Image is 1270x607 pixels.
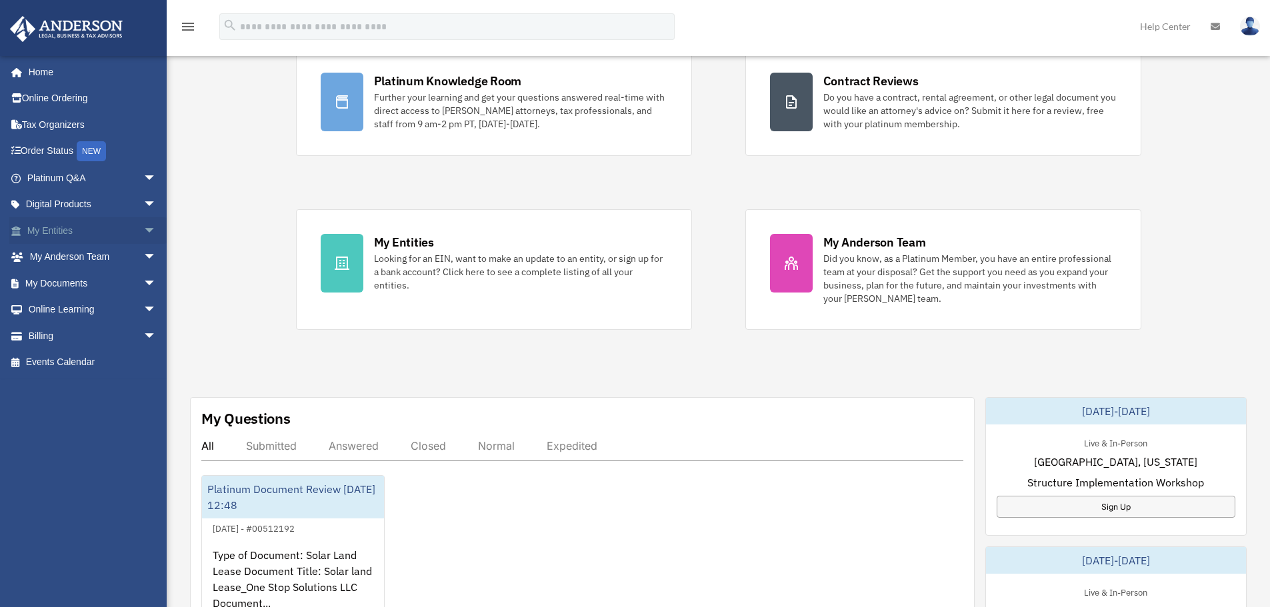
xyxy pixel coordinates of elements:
[143,270,170,297] span: arrow_drop_down
[374,252,667,292] div: Looking for an EIN, want to make an update to an entity, or sign up for a bank account? Click her...
[6,16,127,42] img: Anderson Advisors Platinum Portal
[223,18,237,33] i: search
[374,234,434,251] div: My Entities
[9,191,177,218] a: Digital Productsarrow_drop_down
[246,439,297,452] div: Submitted
[1073,584,1158,598] div: Live & In-Person
[1073,435,1158,449] div: Live & In-Person
[823,73,919,89] div: Contract Reviews
[1034,454,1197,470] span: [GEOGRAPHIC_DATA], [US_STATE]
[823,234,926,251] div: My Anderson Team
[9,111,177,138] a: Tax Organizers
[547,439,597,452] div: Expedited
[296,209,692,330] a: My Entities Looking for an EIN, want to make an update to an entity, or sign up for a bank accoun...
[180,23,196,35] a: menu
[9,244,177,271] a: My Anderson Teamarrow_drop_down
[1240,17,1260,36] img: User Pic
[823,91,1117,131] div: Do you have a contract, rental agreement, or other legal document you would like an attorney's ad...
[9,297,177,323] a: Online Learningarrow_drop_down
[478,439,515,452] div: Normal
[143,244,170,271] span: arrow_drop_down
[9,270,177,297] a: My Documentsarrow_drop_down
[374,91,667,131] div: Further your learning and get your questions answered real-time with direct access to [PERSON_NAM...
[202,520,305,534] div: [DATE] - #00512192
[9,165,177,191] a: Platinum Q&Aarrow_drop_down
[9,59,170,85] a: Home
[997,496,1235,518] a: Sign Up
[745,48,1141,156] a: Contract Reviews Do you have a contract, rental agreement, or other legal document you would like...
[201,439,214,452] div: All
[296,48,692,156] a: Platinum Knowledge Room Further your learning and get your questions answered real-time with dire...
[9,349,177,376] a: Events Calendar
[202,476,384,518] div: Platinum Document Review [DATE] 12:48
[1027,474,1204,490] span: Structure Implementation Workshop
[986,547,1246,574] div: [DATE]-[DATE]
[411,439,446,452] div: Closed
[745,209,1141,330] a: My Anderson Team Did you know, as a Platinum Member, you have an entire professional team at your...
[143,217,170,245] span: arrow_drop_down
[201,408,291,428] div: My Questions
[823,252,1117,305] div: Did you know, as a Platinum Member, you have an entire professional team at your disposal? Get th...
[9,217,177,244] a: My Entitiesarrow_drop_down
[143,165,170,192] span: arrow_drop_down
[986,398,1246,424] div: [DATE]-[DATE]
[180,19,196,35] i: menu
[143,322,170,350] span: arrow_drop_down
[143,191,170,219] span: arrow_drop_down
[143,297,170,324] span: arrow_drop_down
[9,138,177,165] a: Order StatusNEW
[77,141,106,161] div: NEW
[374,73,522,89] div: Platinum Knowledge Room
[9,322,177,349] a: Billingarrow_drop_down
[329,439,379,452] div: Answered
[9,85,177,112] a: Online Ordering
